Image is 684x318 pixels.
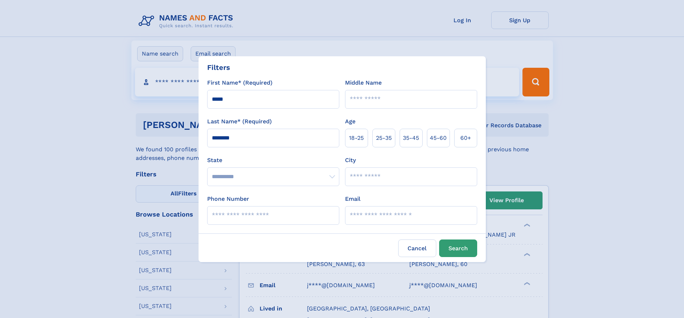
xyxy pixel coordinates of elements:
[398,239,436,257] label: Cancel
[207,195,249,203] label: Phone Number
[345,195,360,203] label: Email
[403,134,419,142] span: 35‑45
[345,117,355,126] label: Age
[345,79,382,87] label: Middle Name
[207,62,230,73] div: Filters
[430,134,447,142] span: 45‑60
[439,239,477,257] button: Search
[207,156,339,165] label: State
[207,79,273,87] label: First Name* (Required)
[345,156,356,165] label: City
[349,134,364,142] span: 18‑25
[460,134,471,142] span: 60+
[207,117,272,126] label: Last Name* (Required)
[376,134,392,142] span: 25‑35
